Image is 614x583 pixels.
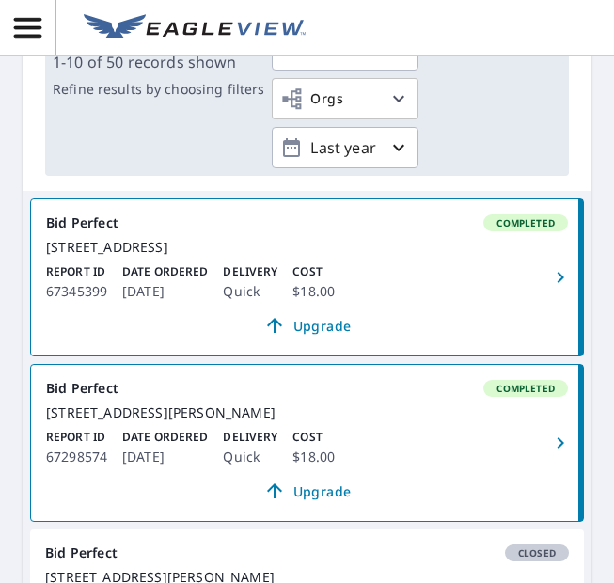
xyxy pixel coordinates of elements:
[46,310,568,340] a: Upgrade
[72,3,317,54] a: EV Logo
[84,14,306,42] img: EV Logo
[223,280,277,303] p: Quick
[292,429,335,446] p: Cost
[45,544,569,561] div: Bid Perfect
[122,263,208,280] p: Date Ordered
[46,429,107,446] p: Report ID
[46,404,568,421] div: [STREET_ADDRESS][PERSON_NAME]
[223,429,277,446] p: Delivery
[292,263,335,280] p: Cost
[122,446,208,468] p: [DATE]
[57,314,557,337] span: Upgrade
[485,216,566,229] span: Completed
[223,263,277,280] p: Delivery
[507,546,567,559] span: Closed
[57,480,557,502] span: Upgrade
[292,280,335,303] p: $18.00
[46,263,107,280] p: Report ID
[122,429,208,446] p: Date Ordered
[46,446,107,468] p: 67298574
[46,476,568,506] a: Upgrade
[272,78,418,119] button: Orgs
[292,446,335,468] p: $18.00
[46,280,107,303] p: 67345399
[46,380,568,397] div: Bid Perfect
[223,446,277,468] p: Quick
[31,365,583,521] a: Bid PerfectCompleted[STREET_ADDRESS][PERSON_NAME]Report ID67298574Date Ordered[DATE]DeliveryQuick...
[122,280,208,303] p: [DATE]
[485,382,566,395] span: Completed
[280,87,343,111] span: Orgs
[46,214,568,231] div: Bid Perfect
[31,199,583,355] a: Bid PerfectCompleted[STREET_ADDRESS]Report ID67345399Date Ordered[DATE]DeliveryQuickCost$18.00Upg...
[272,127,418,168] button: Last year
[46,239,568,256] div: [STREET_ADDRESS]
[53,81,264,98] p: Refine results by choosing filters
[53,51,264,73] p: 1-10 of 50 records shown
[303,132,387,165] p: Last year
